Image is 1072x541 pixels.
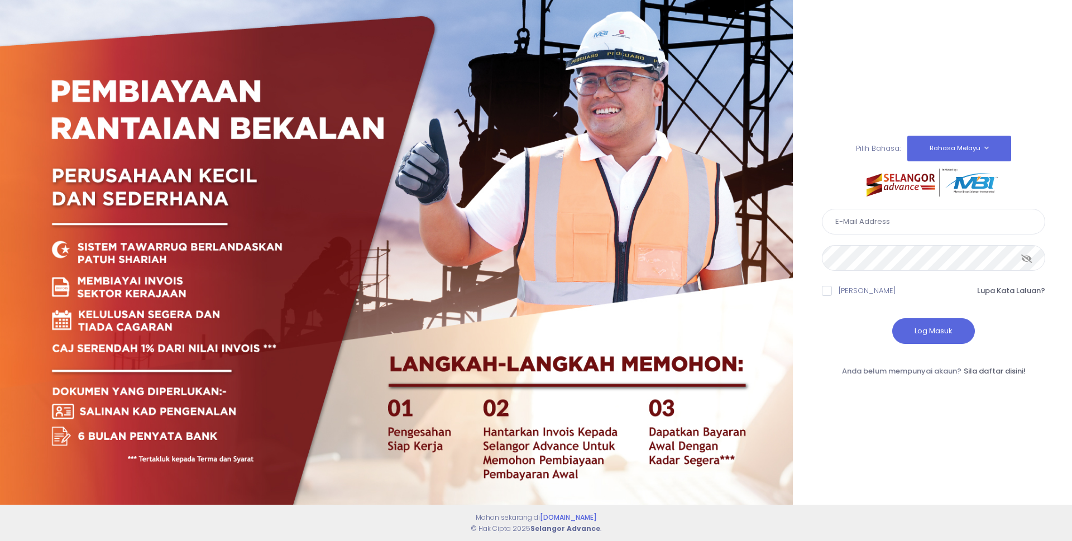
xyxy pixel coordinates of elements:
button: Log Masuk [892,318,975,344]
button: Bahasa Melayu [907,136,1011,161]
a: Lupa Kata Laluan? [977,285,1045,296]
img: selangor-advance.png [867,169,1001,197]
a: [DOMAIN_NAME] [540,513,597,522]
span: Pilih Bahasa: [856,143,901,154]
span: Anda belum mempunyai akaun? [842,366,961,376]
span: Mohon sekarang di © Hak Cipta 2025 . [471,513,601,533]
label: [PERSON_NAME] [839,285,896,296]
input: E-Mail Address [822,209,1045,234]
a: Sila daftar disini! [964,366,1026,376]
strong: Selangor Advance [530,524,600,533]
